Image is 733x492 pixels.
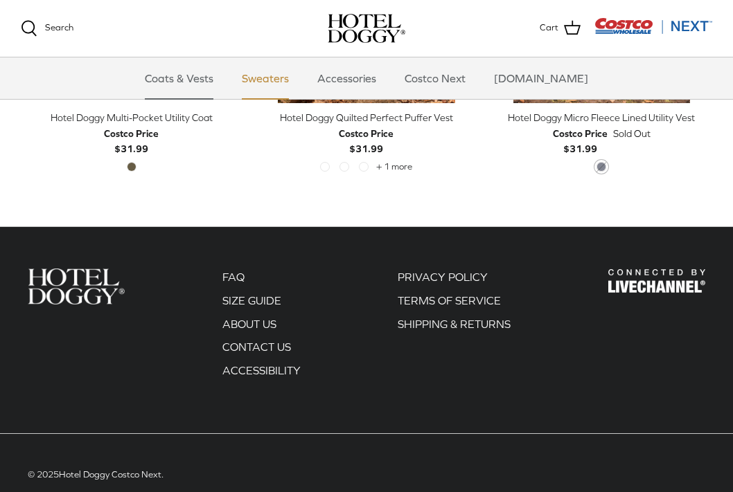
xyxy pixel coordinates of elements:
div: Hotel Doggy Micro Fleece Lined Utility Vest [491,110,712,125]
a: [DOMAIN_NAME] [482,57,601,99]
a: ABOUT US [222,318,276,330]
a: TERMS OF SERVICE [398,294,501,307]
a: Hotel Doggy Costco Next [59,469,161,480]
img: Costco Next [594,17,712,35]
a: SHIPPING & RETURNS [398,318,511,330]
a: Hotel Doggy Multi-Pocket Utility Coat Costco Price$31.99 [21,110,242,156]
div: Hotel Doggy Quilted Perfect Puffer Vest [256,110,477,125]
span: Search [45,22,73,33]
a: Accessories [305,57,389,99]
div: Hotel Doggy Multi-Pocket Utility Coat [21,110,242,125]
b: $31.99 [553,126,608,154]
a: ACCESSIBILITY [222,364,301,376]
a: Costco Next [392,57,478,99]
div: Secondary navigation [384,268,524,385]
a: PRIVACY POLICY [398,271,488,283]
a: FAQ [222,271,245,283]
a: CONTACT US [222,340,291,353]
img: hoteldoggycom [328,14,405,43]
img: Hotel Doggy Costco Next [28,268,125,304]
a: SIZE GUIDE [222,294,281,307]
a: Visit Costco Next [594,26,712,37]
a: Sweaters [229,57,301,99]
a: Cart [540,19,581,37]
div: Secondary navigation [209,268,315,385]
a: Hotel Doggy Micro Fleece Lined Utility Vest Costco Price$31.99 Sold Out [491,110,712,156]
b: $31.99 [339,126,394,154]
b: $31.99 [104,126,159,154]
span: + 1 more [376,162,412,172]
span: Cart [540,21,558,35]
div: Costco Price [339,126,394,141]
a: Coats & Vests [132,57,226,99]
div: Costco Price [553,126,608,141]
a: Hotel Doggy Quilted Perfect Puffer Vest Costco Price$31.99 [256,110,477,156]
img: Hotel Doggy Costco Next [608,268,705,293]
div: Costco Price [104,126,159,141]
a: Search [21,20,73,37]
span: Sold Out [613,126,651,141]
span: © 2025 . [28,469,164,480]
a: hoteldoggy.com hoteldoggycom [328,14,405,43]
